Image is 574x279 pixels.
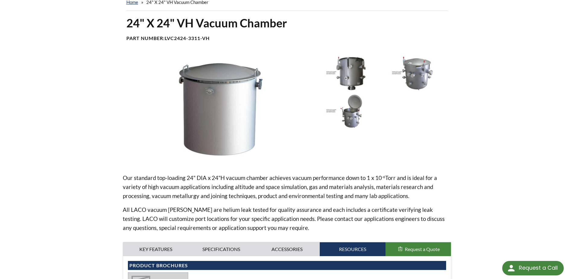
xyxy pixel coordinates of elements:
[382,175,385,179] sup: -6
[126,35,448,42] h4: Part Number:
[129,262,445,269] h4: Product Brochures
[254,242,320,256] a: Accessories
[123,173,452,200] p: Our standard top-loading 24" DIA x 24"H vacuum chamber achieves vacuum performance down to 1 x 10...
[123,242,189,256] a: Key Features
[385,56,448,91] img: Series VH Chamber with Hinged Lid, Custom Ports and Feedthroughs, angled view
[165,35,210,41] b: LVC2424-3311-VH
[320,242,385,256] a: Resources
[123,205,452,232] p: All LACO vacuum [PERSON_NAME] are helium leak tested for quality assurance and each includes a ce...
[189,242,254,256] a: Specifications
[320,94,382,129] img: Series VH Chamber with Additional Ports and Feedthroughs, open lid
[405,246,440,252] span: Request a Quote
[320,56,382,91] img: Series VH Chamber with Hinged Lid Custom Ports, rear view
[123,56,315,164] img: LVC2424-3311-VH Vacuum Chamber, front view
[126,16,448,30] h1: 24" X 24" VH Vacuum Chamber
[385,242,451,256] button: Request a Quote
[502,261,564,275] div: Request a Call
[519,261,558,275] div: Request a Call
[506,263,516,273] img: round button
